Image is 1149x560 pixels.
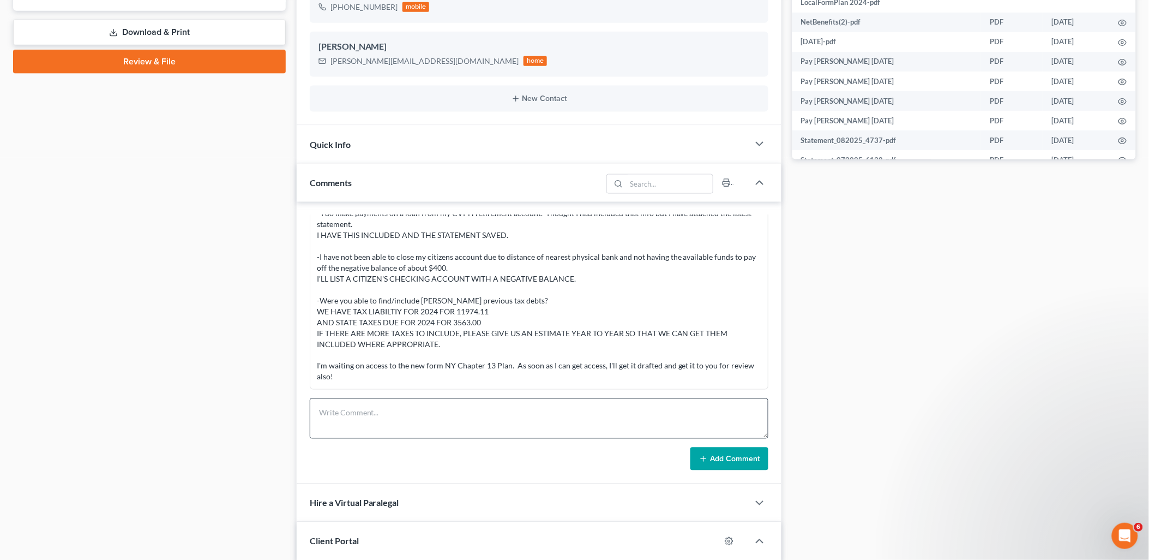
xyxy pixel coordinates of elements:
[792,111,982,130] td: Pay [PERSON_NAME] [DATE]
[330,2,398,13] div: [PHONE_NUMBER]
[982,13,1043,32] td: PDF
[524,56,548,66] div: home
[1043,91,1110,111] td: [DATE]
[982,150,1043,170] td: PDF
[982,32,1043,52] td: PDF
[982,91,1043,111] td: PDF
[13,50,286,74] a: Review & File
[792,52,982,72] td: Pay [PERSON_NAME] [DATE]
[690,448,768,470] button: Add Comment
[982,130,1043,150] td: PDF
[1112,523,1138,549] iframe: Intercom live chat
[792,72,982,91] td: Pay [PERSON_NAME] [DATE]
[330,56,519,67] div: [PERSON_NAME][EMAIL_ADDRESS][DOMAIN_NAME]
[982,111,1043,130] td: PDF
[792,91,982,111] td: Pay [PERSON_NAME] [DATE]
[792,32,982,52] td: [DATE]-pdf
[1043,130,1110,150] td: [DATE]
[310,498,399,508] span: Hire a Virtual Paralegal
[13,20,286,45] a: Download & Print
[792,13,982,32] td: NetBenefits(2)-pdf
[792,150,982,170] td: Statement_072025_6138-pdf
[982,52,1043,72] td: PDF
[1043,150,1110,170] td: [DATE]
[792,130,982,150] td: Statement_082025_4737-pdf
[402,2,430,12] div: mobile
[1043,13,1110,32] td: [DATE]
[310,536,359,546] span: Client Portal
[318,40,760,53] div: [PERSON_NAME]
[318,94,760,103] button: New Contact
[1043,32,1110,52] td: [DATE]
[627,175,713,193] input: Search...
[310,139,351,150] span: Quick Info
[1134,523,1143,532] span: 6
[982,72,1043,91] td: PDF
[1043,52,1110,72] td: [DATE]
[1043,72,1110,91] td: [DATE]
[1043,111,1110,130] td: [DATE]
[317,164,762,383] div: Thank you for these docs and information. Please see responses within. - Our county is [GEOGRAPHI...
[310,177,352,188] span: Comments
